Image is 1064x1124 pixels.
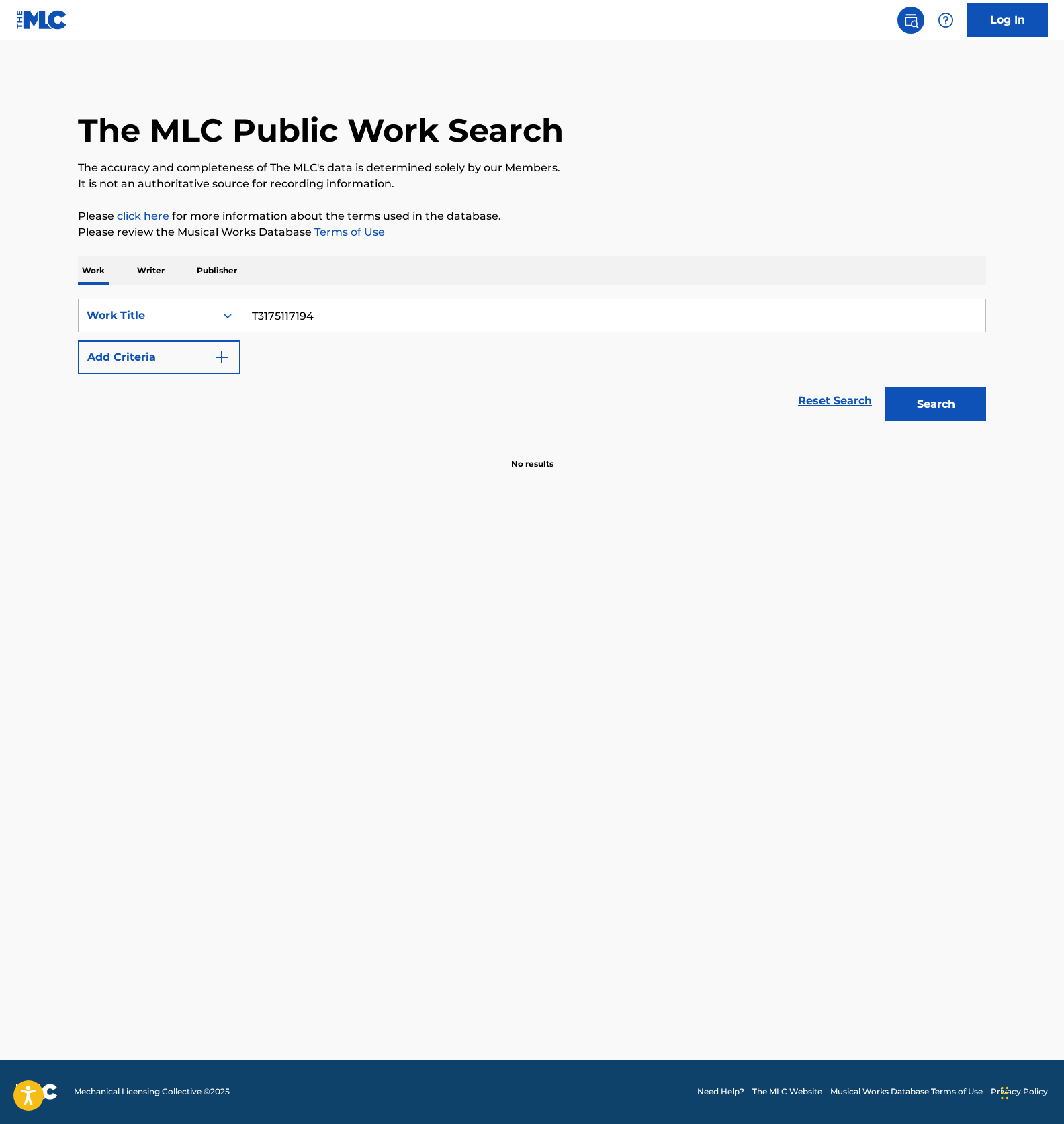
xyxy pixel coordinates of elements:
button: Add Criteria [78,340,240,374]
a: Log In [967,3,1048,37]
p: Please for more information about the terms used in the database. [78,208,986,224]
p: No results [511,442,553,470]
a: Public Search [897,7,924,34]
p: Publisher [193,256,241,285]
h1: The MLC Public Work Search [78,110,564,150]
div: Work Title [87,308,208,324]
a: Terms of Use [312,226,385,238]
span: Mechanical Licensing Collective © 2025 [74,1086,230,1098]
img: MLC Logo [16,10,68,30]
p: Work [78,256,109,285]
a: Reset Search [791,386,879,416]
p: Writer [133,256,169,285]
p: It is not an authoritative source for recording information. [78,176,986,192]
div: Drag [1001,1073,1009,1113]
iframe: Chat Widget [997,1060,1064,1124]
button: Search [885,387,986,421]
p: Please review the Musical Works Database [78,224,986,240]
img: help [938,12,954,28]
img: logo [16,1084,58,1100]
img: 9d2ae6d4665cec9f34b9.svg [214,349,230,365]
a: click here [117,209,169,222]
a: Privacy Policy [991,1086,1048,1098]
a: Musical Works Database Terms of Use [830,1086,983,1098]
div: Help [932,7,959,34]
p: The accuracy and completeness of The MLC's data is determined solely by our Members. [78,160,986,176]
a: Need Help? [697,1086,744,1098]
img: search [903,12,919,28]
form: Search Form [78,299,986,428]
a: The MLC Website [752,1086,822,1098]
